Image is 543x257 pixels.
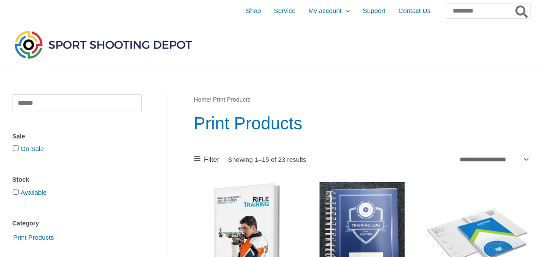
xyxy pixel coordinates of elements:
[13,217,142,230] div: Category
[228,156,306,163] p: Showing 1–15 of 23 results
[13,189,19,195] input: Available
[21,189,47,196] a: Available
[194,96,210,103] a: Home
[13,145,19,151] input: On Sale
[21,145,44,152] a: On Sale
[194,111,530,135] h1: Print Products
[457,153,530,166] select: Shop order
[13,230,55,245] span: Print Products
[204,153,219,166] span: Filter
[13,29,194,61] img: Sport Shooting Depot
[13,130,142,143] div: Sale
[514,3,530,18] button: Search
[13,173,142,186] div: Stock
[194,94,530,106] nav: Breadcrumb
[194,153,219,166] a: Filter
[13,233,55,241] a: Print Products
